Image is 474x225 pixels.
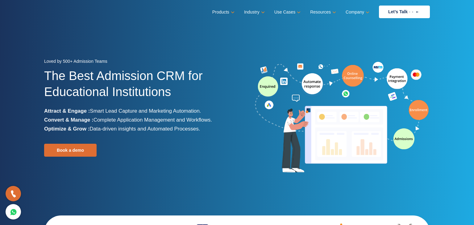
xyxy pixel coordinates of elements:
img: admission-software-home-page-header [254,60,430,175]
a: Use Cases [274,8,299,17]
b: Attract & Engage : [44,108,90,114]
b: Convert & Manage : [44,117,94,123]
a: Company [346,8,368,17]
a: Let’s Talk [379,6,430,18]
span: Complete Application Management and Workflows. [94,117,212,123]
a: Industry [244,8,264,17]
h1: The Best Admission CRM for Educational Institutions [44,68,232,106]
a: Products [212,8,233,17]
div: Loved by 500+ Admission Teams [44,57,232,68]
span: Smart Lead Capture and Marketing Automation. [90,108,201,114]
a: Resources [310,8,335,17]
b: Optimize & Grow : [44,126,89,132]
a: Book a demo [44,144,97,157]
span: Data-driven insights and Automated Processes. [89,126,200,132]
